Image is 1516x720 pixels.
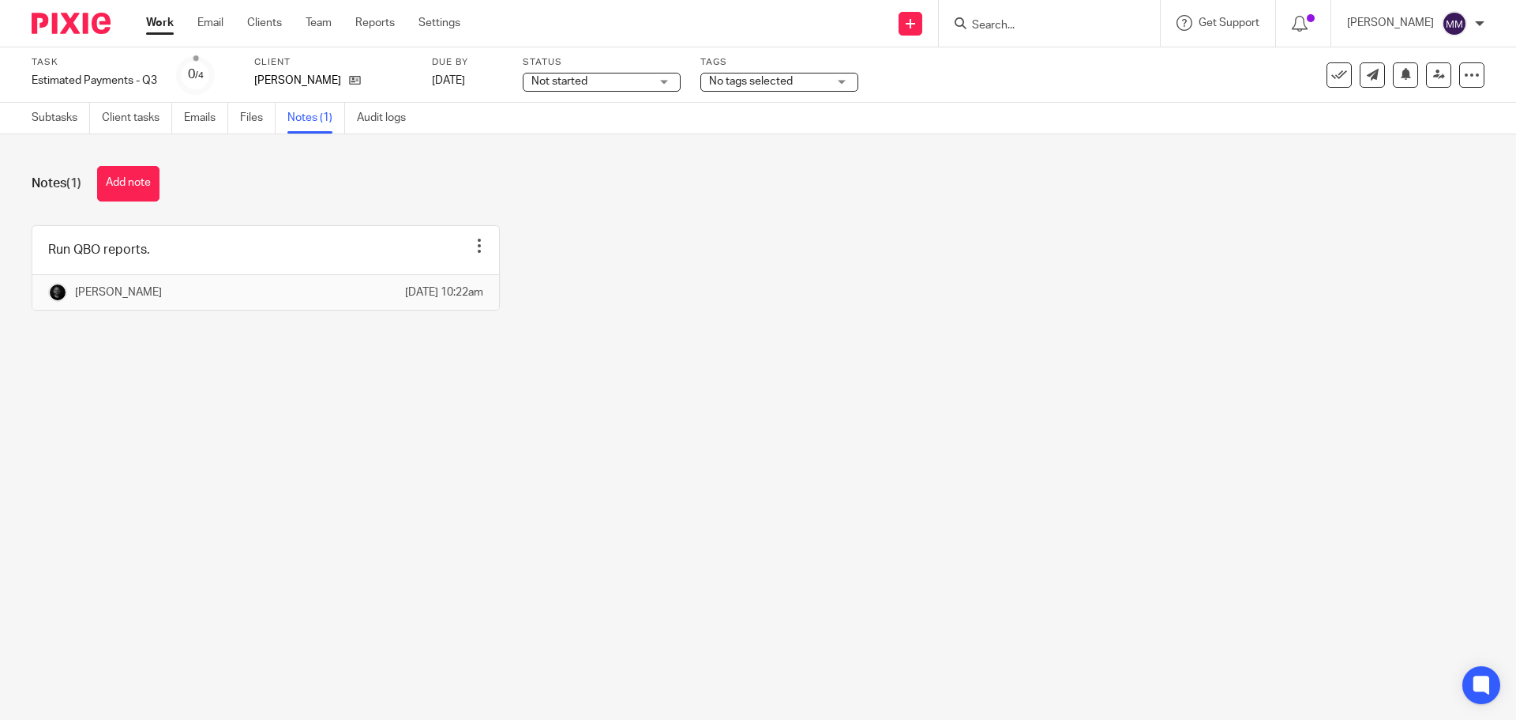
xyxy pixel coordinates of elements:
[970,19,1113,33] input: Search
[1442,11,1467,36] img: svg%3E
[254,73,341,89] p: [PERSON_NAME]
[32,13,111,34] img: Pixie
[709,76,793,87] span: No tags selected
[355,15,395,31] a: Reports
[306,15,332,31] a: Team
[523,56,681,69] label: Status
[240,103,276,134] a: Files
[102,103,172,134] a: Client tasks
[66,177,81,190] span: (1)
[97,166,159,202] button: Add note
[32,175,81,192] h1: Notes
[188,66,204,84] div: 0
[254,56,412,69] label: Client
[432,75,465,86] span: [DATE]
[531,76,587,87] span: Not started
[1199,17,1259,28] span: Get Support
[195,71,204,80] small: /4
[32,73,157,89] div: Estimated Payments - Q3
[184,103,228,134] a: Emails
[32,103,90,134] a: Subtasks
[197,15,223,31] a: Email
[75,285,162,300] p: [PERSON_NAME]
[418,15,460,31] a: Settings
[48,283,67,302] img: Chris.jpg
[146,15,174,31] a: Work
[287,103,345,134] a: Notes (1)
[1347,15,1434,31] p: [PERSON_NAME]
[405,285,483,300] p: [DATE] 10:22am
[432,56,503,69] label: Due by
[700,56,858,69] label: Tags
[247,15,282,31] a: Clients
[357,103,418,134] a: Audit logs
[32,56,157,69] label: Task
